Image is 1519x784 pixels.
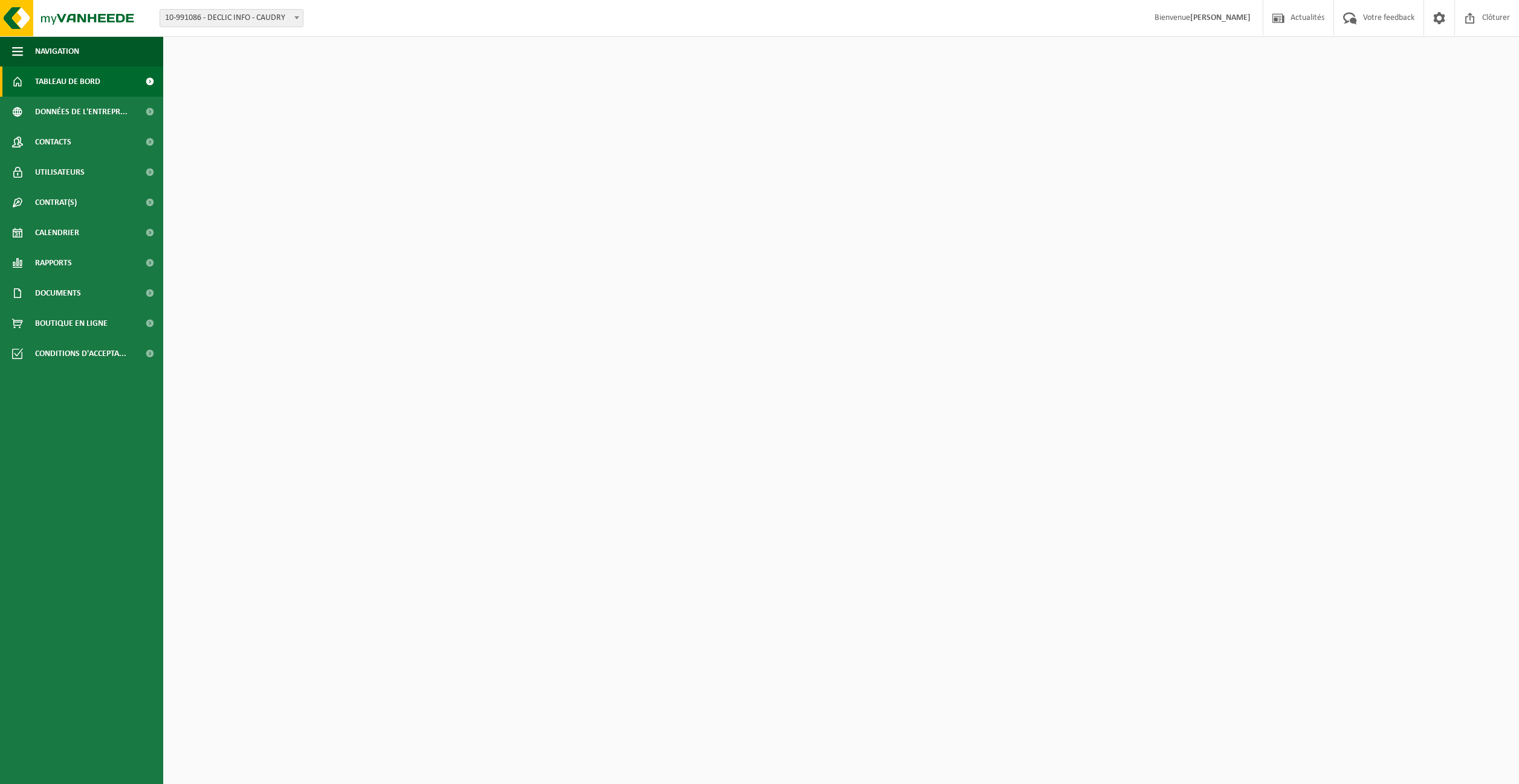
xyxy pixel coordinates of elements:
span: 10-991086 - DECLIC INFO - CAUDRY [160,10,303,27]
span: Rapports [35,248,72,278]
strong: [PERSON_NAME] [1190,13,1251,22]
span: Boutique en ligne [35,308,108,339]
span: Calendrier [35,218,79,248]
span: 10-991086 - DECLIC INFO - CAUDRY [160,9,303,27]
span: Données de l'entrepr... [35,97,128,127]
span: Documents [35,278,81,308]
span: Tableau de bord [35,66,100,97]
span: Conditions d'accepta... [35,339,126,369]
span: Contacts [35,127,71,157]
span: Utilisateurs [35,157,85,187]
span: Navigation [35,36,79,66]
span: Contrat(s) [35,187,77,218]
